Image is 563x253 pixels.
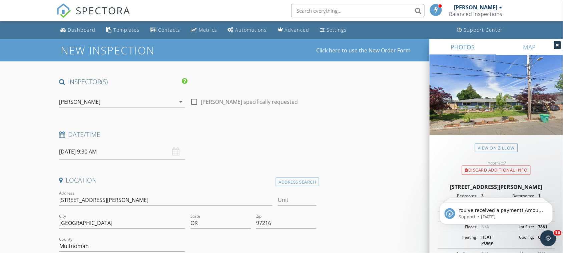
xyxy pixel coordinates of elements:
span: SPECTORA [76,3,130,17]
label: [PERSON_NAME] specifically requested [201,98,298,105]
span: 10 [554,230,562,236]
a: Dashboard [58,24,98,36]
div: Balanced Inspections [449,11,502,17]
a: Contacts [147,24,183,36]
div: Heating: [440,234,477,246]
div: Incorrect? [430,160,563,166]
div: Contacts [158,27,180,33]
div: Discard Additional info [462,166,531,175]
iframe: Intercom notifications message [430,188,563,235]
div: Support Center [464,27,503,33]
div: Metrics [199,27,217,33]
a: Click here to use the New Order Form [316,48,411,53]
div: Dashboard [68,27,95,33]
h4: INSPECTOR(S) [59,77,188,86]
img: The Best Home Inspection Software - Spectora [56,3,71,18]
div: Address Search [276,178,319,187]
input: Select date [59,144,185,160]
a: Support Center [454,24,505,36]
div: Automations [235,27,267,33]
a: Automations (Basic) [225,24,270,36]
div: [PERSON_NAME] [454,4,497,11]
a: Advanced [275,24,312,36]
div: Cooling: [496,234,534,246]
a: Templates [103,24,142,36]
a: Settings [318,24,350,36]
a: MAP [496,39,563,55]
span: You've received a payment! Amount $450.00 Fee $12.68 Net $437.32 Transaction # pi_3SBIK6K7snlDGpR... [29,19,115,98]
img: streetview [430,55,563,151]
a: PHOTOS [430,39,496,55]
div: [PERSON_NAME] [59,99,100,105]
h4: Location [59,176,317,185]
div: Advanced [285,27,310,33]
div: Settings [327,27,347,33]
a: Metrics [188,24,220,36]
h4: Date/Time [59,130,317,139]
div: HEAT PUMP [477,234,496,246]
input: Search everything... [291,4,425,17]
div: CENTRAL [534,234,553,246]
i: arrow_drop_down [177,98,185,106]
h1: New Inspection [61,44,208,56]
a: View on Zillow [475,144,518,153]
div: Templates [113,27,139,33]
a: SPECTORA [56,9,130,23]
div: [STREET_ADDRESS][PERSON_NAME] [438,183,555,191]
iframe: Intercom live chat [540,230,556,246]
p: Message from Support, sent 4d ago [29,26,115,32]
